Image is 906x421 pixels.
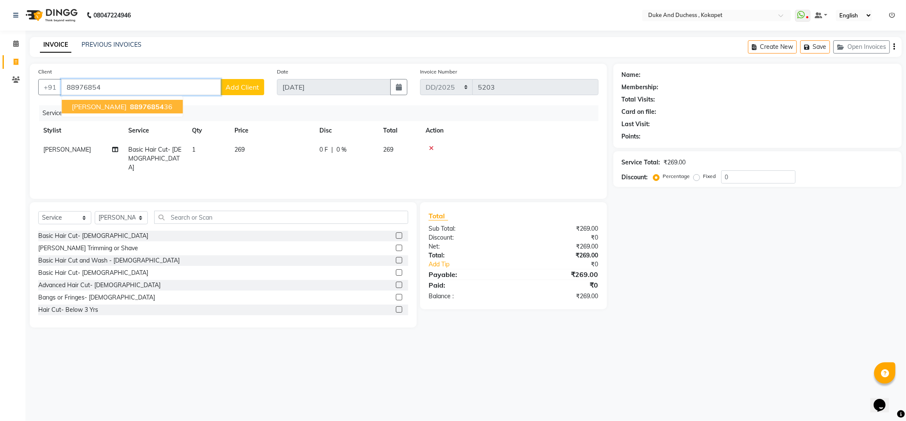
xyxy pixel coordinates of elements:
[622,132,641,141] div: Points:
[422,292,514,301] div: Balance :
[226,83,259,91] span: Add Client
[622,120,650,129] div: Last Visit:
[422,224,514,233] div: Sub Total:
[220,79,264,95] button: Add Client
[514,233,605,242] div: ₹0
[314,121,378,140] th: Disc
[663,172,690,180] label: Percentage
[277,68,288,76] label: Date
[422,260,529,269] a: Add Tip
[22,3,80,27] img: logo
[383,146,393,153] span: 269
[514,280,605,290] div: ₹0
[514,292,605,301] div: ₹269.00
[529,260,605,269] div: ₹0
[38,232,148,240] div: Basic Hair Cut- [DEMOGRAPHIC_DATA]
[40,37,71,53] a: INVOICE
[38,256,180,265] div: Basic Hair Cut and Wash - [DEMOGRAPHIC_DATA]
[336,145,347,154] span: 0 %
[420,68,457,76] label: Invoice Number
[664,158,686,167] div: ₹269.00
[234,146,245,153] span: 269
[622,173,648,182] div: Discount:
[800,40,830,54] button: Save
[192,146,195,153] span: 1
[748,40,797,54] button: Create New
[130,102,164,111] span: 88976854
[38,305,98,314] div: Hair Cut- Below 3 Yrs
[422,280,514,290] div: Paid:
[622,83,659,92] div: Membership:
[61,79,221,95] input: Search by Name/Mobile/Email/Code
[870,387,898,413] iframe: chat widget
[514,224,605,233] div: ₹269.00
[422,233,514,242] div: Discount:
[38,79,62,95] button: +91
[38,121,123,140] th: Stylist
[38,68,52,76] label: Client
[319,145,328,154] span: 0 F
[622,158,660,167] div: Service Total:
[422,269,514,280] div: Payable:
[38,293,155,302] div: Bangs or Fringes- [DEMOGRAPHIC_DATA]
[703,172,716,180] label: Fixed
[331,145,333,154] span: |
[38,281,161,290] div: Advanced Hair Cut- [DEMOGRAPHIC_DATA]
[38,268,148,277] div: Basic Hair Cut- [DEMOGRAPHIC_DATA]
[833,40,890,54] button: Open Invoices
[429,212,448,220] span: Total
[187,121,229,140] th: Qty
[422,242,514,251] div: Net:
[622,71,641,79] div: Name:
[514,251,605,260] div: ₹269.00
[378,121,421,140] th: Total
[622,95,655,104] div: Total Visits:
[72,102,127,111] span: [PERSON_NAME]
[39,105,605,121] div: Services
[421,121,598,140] th: Action
[514,242,605,251] div: ₹269.00
[622,107,657,116] div: Card on file:
[229,121,314,140] th: Price
[128,146,181,171] span: Basic Hair Cut- [DEMOGRAPHIC_DATA]
[154,211,408,224] input: Search or Scan
[43,146,91,153] span: [PERSON_NAME]
[93,3,131,27] b: 08047224946
[128,102,172,111] ngb-highlight: 36
[82,41,141,48] a: PREVIOUS INVOICES
[514,269,605,280] div: ₹269.00
[38,244,138,253] div: [PERSON_NAME] Trimming or Shave
[123,121,187,140] th: Service
[422,251,514,260] div: Total:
